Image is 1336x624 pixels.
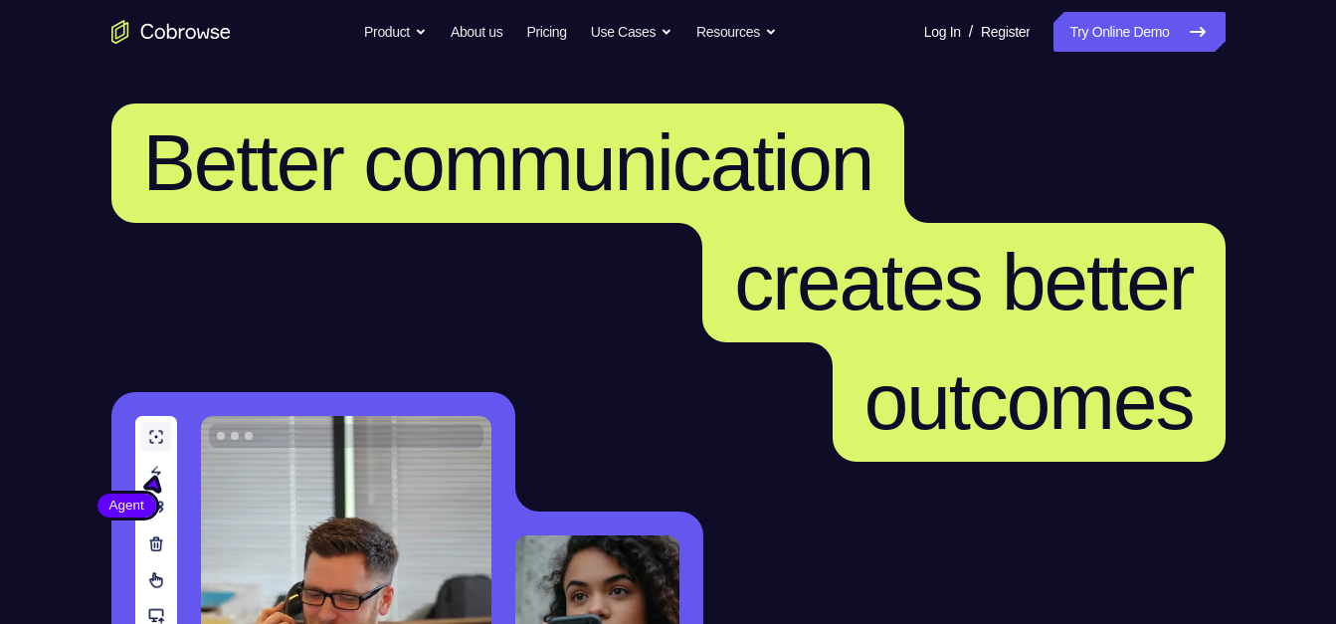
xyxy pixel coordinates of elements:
a: Go to the home page [111,20,231,44]
span: / [969,20,973,44]
button: Resources [696,12,777,52]
a: Log In [924,12,961,52]
span: Better communication [143,118,873,207]
button: Use Cases [591,12,672,52]
span: Agent [97,496,156,516]
a: Pricing [526,12,566,52]
button: Product [364,12,427,52]
span: creates better [734,238,1193,326]
a: Register [981,12,1030,52]
a: Try Online Demo [1053,12,1225,52]
span: outcomes [864,357,1194,446]
a: About us [451,12,502,52]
